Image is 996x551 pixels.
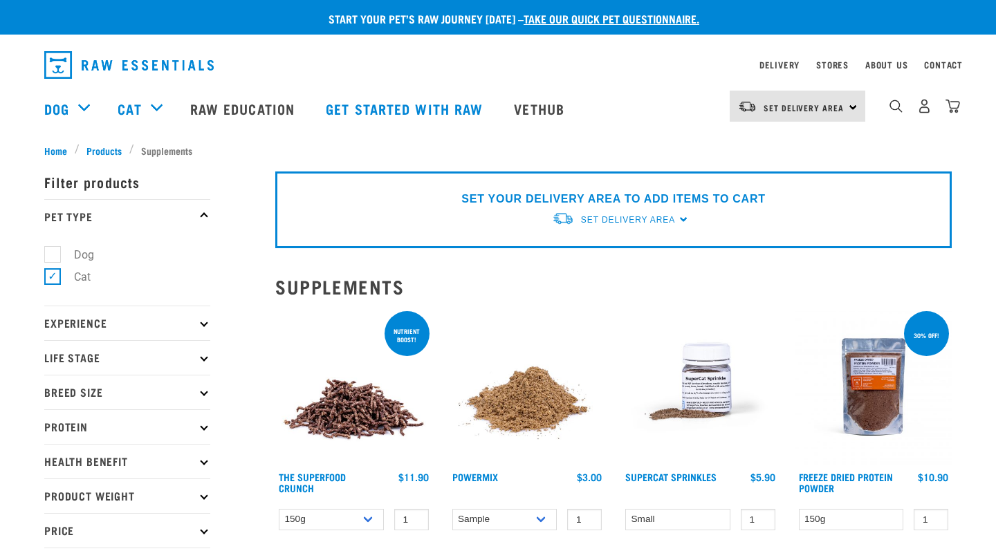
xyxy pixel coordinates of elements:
div: 30% off! [907,325,946,346]
label: Dog [52,246,100,263]
p: Filter products [44,165,210,199]
img: 1311 Superfood Crunch 01 [275,308,432,465]
img: Plastic Container of SuperCat Sprinkles With Product Shown Outside Of The Bottle [622,308,779,465]
div: $10.90 [918,471,948,483]
img: van-moving.png [552,212,574,226]
span: Set Delivery Area [764,105,844,110]
a: Products [80,143,129,158]
a: Supercat Sprinkles [625,474,717,479]
img: van-moving.png [738,100,757,113]
p: Breed Size [44,375,210,409]
div: $3.00 [577,471,602,483]
p: Life Stage [44,340,210,375]
input: 1 [567,509,602,530]
img: Pile Of PowerMix For Pets [449,308,606,465]
a: Get started with Raw [312,81,500,136]
span: Products [86,143,122,158]
p: Health Benefit [44,444,210,478]
a: Delivery [759,62,800,67]
p: SET YOUR DELIVERY AREA TO ADD ITEMS TO CART [461,191,765,207]
a: Home [44,143,75,158]
img: home-icon-1@2x.png [889,100,903,113]
a: Raw Education [176,81,312,136]
a: Stores [816,62,849,67]
h2: Supplements [275,276,952,297]
a: Vethub [500,81,582,136]
label: Cat [52,268,96,286]
span: Home [44,143,67,158]
div: $5.90 [750,471,775,483]
img: FD Protein Powder [795,308,952,465]
input: 1 [914,509,948,530]
a: Powermix [452,474,498,479]
p: Protein [44,409,210,444]
p: Pet Type [44,199,210,234]
a: About Us [865,62,907,67]
p: Product Weight [44,478,210,513]
input: 1 [394,509,429,530]
a: Cat [118,98,141,119]
nav: breadcrumbs [44,143,952,158]
a: Freeze Dried Protein Powder [799,474,893,490]
img: home-icon@2x.png [946,99,960,113]
span: Set Delivery Area [581,215,675,225]
p: Price [44,513,210,548]
div: nutrient boost! [385,321,430,350]
a: Contact [924,62,963,67]
input: 1 [741,509,775,530]
a: take our quick pet questionnaire. [524,15,699,21]
img: user.png [917,99,932,113]
div: $11.90 [398,471,429,483]
nav: dropdown navigation [33,46,963,84]
a: The Superfood Crunch [279,474,346,490]
a: Dog [44,98,69,119]
p: Experience [44,306,210,340]
img: Raw Essentials Logo [44,51,214,79]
